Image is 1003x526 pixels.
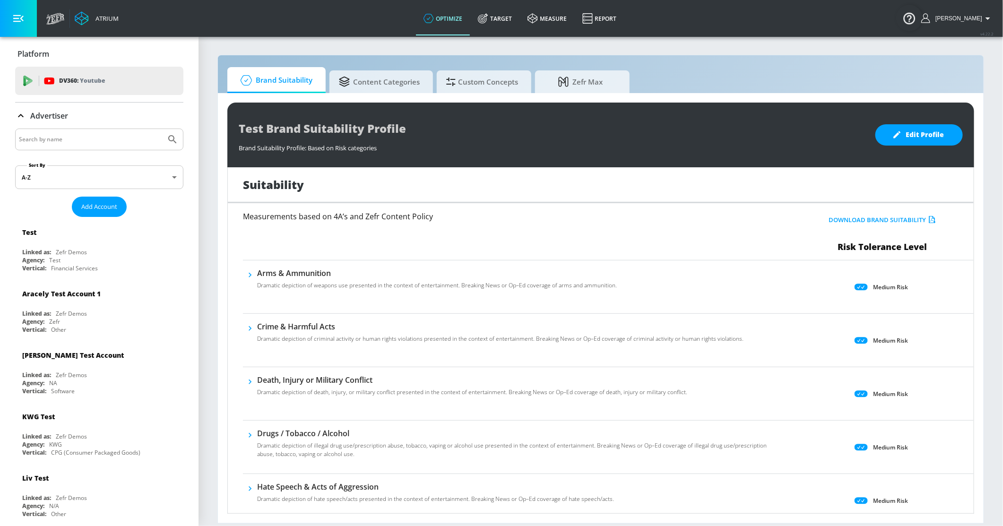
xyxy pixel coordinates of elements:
p: Dramatic depiction of death, injury, or military conflict presented in the context of entertainme... [257,388,687,397]
div: TestLinked as:Zefr DemosAgency:TestVertical:Financial Services [15,221,183,275]
div: Zefr [49,318,60,326]
span: Zefr Max [545,70,616,93]
a: measure [520,1,575,35]
div: Agency: [22,379,44,387]
h6: Crime & Harmful Acts [257,321,744,332]
div: Aracely Test Account 1Linked as:Zefr DemosAgency:ZefrVertical:Other [15,282,183,336]
a: optimize [416,1,470,35]
div: Zefr Demos [56,310,87,318]
div: Vertical: [22,510,46,518]
div: N/A [49,502,59,510]
div: Liv TestLinked as:Zefr DemosAgency:N/AVertical:Other [15,466,183,520]
div: CPG (Consumer Packaged Goods) [51,448,140,457]
p: Dramatic depiction of criminal activity or human rights violations presented in the context of en... [257,335,744,343]
label: Sort By [27,162,47,168]
div: KWG TestLinked as:Zefr DemosAgency:KWGVertical:CPG (Consumer Packaged Goods) [15,405,183,459]
div: Aracely Test Account 1 [22,289,101,298]
div: Arms & AmmunitionDramatic depiction of weapons use presented in the context of entertainment. Bre... [257,268,617,295]
div: Other [51,326,66,334]
div: Financial Services [51,264,98,272]
h6: Measurements based on 4A’s and Zefr Content Policy [243,213,730,220]
p: Youtube [80,76,105,86]
h6: Drugs / Tobacco / Alcohol [257,428,777,439]
div: [PERSON_NAME] Test AccountLinked as:Zefr DemosAgency:NAVertical:Software [15,344,183,397]
div: Vertical: [22,326,46,334]
span: Brand Suitability [237,69,312,92]
span: Edit Profile [894,129,944,141]
button: Edit Profile [875,124,963,146]
div: Other [51,510,66,518]
div: Vertical: [22,264,46,272]
button: Download Brand Suitability [826,213,938,227]
input: Search by name [19,133,162,146]
div: Linked as: [22,494,51,502]
h6: Hate Speech & Acts of Aggression [257,482,614,492]
div: Agency: [22,440,44,448]
span: Content Categories [339,70,420,93]
span: v 4.22.2 [980,31,994,36]
p: DV360: [59,76,105,86]
a: Target [470,1,520,35]
div: Test [22,228,36,237]
div: KWG Test [22,412,55,421]
div: Zefr Demos [56,432,87,440]
span: login as: rebecca.streightiff@zefr.com [932,15,982,22]
p: Platform [17,49,49,59]
button: Add Account [72,197,127,217]
div: Linked as: [22,371,51,379]
div: Drugs / Tobacco / AlcoholDramatic depiction of illegal drug use/prescription abuse, tobacco, vapi... [257,428,777,464]
div: Vertical: [22,448,46,457]
div: Vertical: [22,387,46,395]
div: Hate Speech & Acts of AggressionDramatic depiction of hate speech/acts presented in the context o... [257,482,614,509]
div: NA [49,379,57,387]
p: Dramatic depiction of hate speech/acts presented in the context of entertainment. Breaking News o... [257,495,614,503]
span: Risk Tolerance Level [838,241,927,252]
div: Zefr Demos [56,371,87,379]
div: Atrium [92,14,119,23]
p: Medium Risk [873,389,908,399]
div: Advertiser [15,103,183,129]
a: Report [575,1,624,35]
p: Dramatic depiction of illegal drug use/prescription abuse, tobacco, vaping or alcohol use present... [257,441,777,458]
div: Linked as: [22,248,51,256]
div: Agency: [22,256,44,264]
div: Brand Suitability Profile: Based on Risk categories [239,139,866,152]
div: Test [49,256,61,264]
div: A-Z [15,165,183,189]
div: Crime & Harmful ActsDramatic depiction of criminal activity or human rights violations presented ... [257,321,744,349]
div: KWG [49,440,62,448]
div: Linked as: [22,432,51,440]
span: Custom Concepts [446,70,518,93]
button: [PERSON_NAME] [921,13,994,24]
h6: Death, Injury or Military Conflict [257,375,687,385]
div: Agency: [22,502,44,510]
div: Liv Test [22,474,49,483]
div: Agency: [22,318,44,326]
h1: Suitability [243,177,304,192]
div: Death, Injury or Military ConflictDramatic depiction of death, injury, or military conflict prese... [257,375,687,402]
p: Medium Risk [873,442,908,452]
p: Dramatic depiction of weapons use presented in the context of entertainment. Breaking News or Op–... [257,281,617,290]
div: Platform [15,41,183,67]
div: DV360: Youtube [15,67,183,95]
div: Software [51,387,75,395]
p: Medium Risk [873,496,908,506]
div: Zefr Demos [56,494,87,502]
span: Add Account [81,201,117,212]
p: Advertiser [30,111,68,121]
div: Zefr Demos [56,248,87,256]
h6: Arms & Ammunition [257,268,617,278]
div: Linked as: [22,310,51,318]
div: [PERSON_NAME] Test Account [22,351,124,360]
p: Medium Risk [873,336,908,345]
p: Medium Risk [873,282,908,292]
button: Open Resource Center [896,5,923,31]
a: Atrium [75,11,119,26]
